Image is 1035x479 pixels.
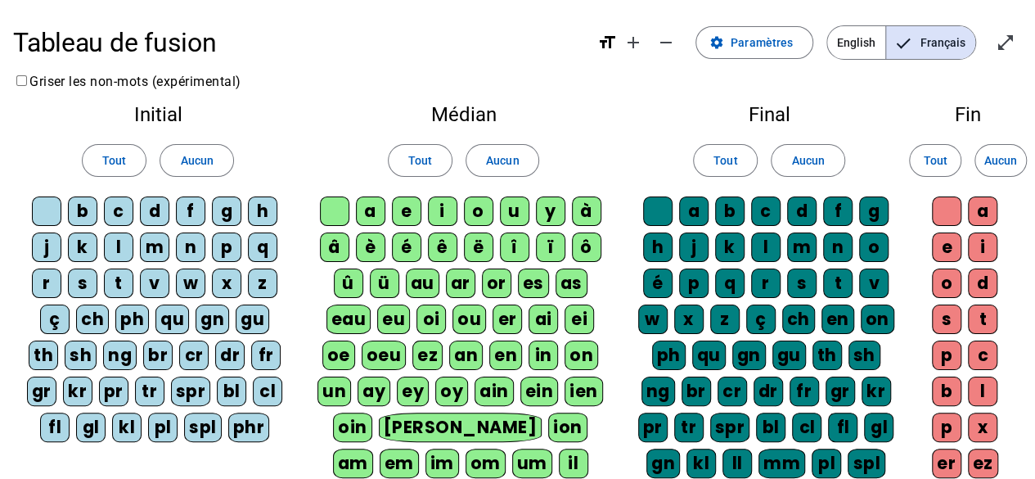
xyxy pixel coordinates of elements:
[68,233,97,262] div: k
[392,197,421,226] div: e
[160,144,233,177] button: Aucun
[746,305,776,334] div: ç
[135,377,164,406] div: tr
[643,269,673,298] div: é
[679,233,709,262] div: j
[641,377,675,406] div: ng
[464,233,493,262] div: ë
[466,449,506,478] div: om
[104,269,133,298] div: t
[682,377,711,406] div: br
[27,377,56,406] div: gr
[861,305,894,334] div: on
[886,26,975,59] span: Français
[171,377,211,406] div: spr
[68,197,97,226] div: b
[812,449,841,478] div: pl
[529,341,558,370] div: in
[326,305,371,334] div: eau
[692,341,726,370] div: qu
[482,269,511,298] div: or
[251,341,281,370] div: fr
[140,197,169,226] div: d
[754,377,783,406] div: dr
[536,197,565,226] div: y
[932,449,961,478] div: er
[317,377,351,406] div: un
[646,449,680,478] div: gn
[932,377,961,406] div: b
[176,233,205,262] div: n
[731,33,793,52] span: Paramètres
[26,105,290,124] h2: Initial
[923,151,947,170] span: Tout
[679,197,709,226] div: a
[358,377,390,406] div: ay
[652,341,686,370] div: ph
[996,33,1015,52] mat-icon: open_in_full
[148,413,178,442] div: pl
[637,105,901,124] h2: Final
[112,413,142,442] div: kl
[102,151,126,170] span: Tout
[848,449,885,478] div: spl
[968,269,997,298] div: d
[823,197,853,226] div: f
[989,26,1022,59] button: Entrer en plein écran
[104,197,133,226] div: c
[572,197,601,226] div: à
[984,151,1017,170] span: Aucun
[968,305,997,334] div: t
[356,197,385,226] div: a
[792,413,821,442] div: cl
[452,305,486,334] div: ou
[715,269,745,298] div: q
[489,341,522,370] div: en
[565,377,603,406] div: ien
[674,413,704,442] div: tr
[416,305,446,334] div: oi
[927,105,1009,124] h2: Fin
[827,26,885,59] span: English
[826,25,976,60] mat-button-toggle-group: Language selection
[548,413,587,442] div: ion
[412,341,443,370] div: ez
[493,305,522,334] div: er
[65,341,97,370] div: sh
[32,233,61,262] div: j
[248,233,277,262] div: q
[13,16,584,69] h1: Tableau de fusion
[758,449,805,478] div: mm
[140,269,169,298] div: v
[320,233,349,262] div: â
[974,144,1027,177] button: Aucun
[486,151,519,170] span: Aucun
[176,197,205,226] div: f
[13,74,241,89] label: Griser les non-mots (expérimental)
[76,305,109,334] div: ch
[228,413,270,442] div: phr
[732,341,766,370] div: gn
[828,413,857,442] div: fl
[709,35,724,50] mat-icon: settings
[212,269,241,298] div: x
[316,105,611,124] h2: Médian
[650,26,682,59] button: Diminuer la taille de la police
[638,305,668,334] div: w
[40,413,70,442] div: fl
[82,144,146,177] button: Tout
[397,377,429,406] div: ey
[334,269,363,298] div: û
[356,233,385,262] div: è
[932,341,961,370] div: p
[710,305,740,334] div: z
[428,197,457,226] div: i
[253,377,282,406] div: cl
[932,233,961,262] div: e
[565,341,598,370] div: on
[787,233,817,262] div: m
[556,269,587,298] div: as
[500,233,529,262] div: î
[617,26,650,59] button: Augmenter la taille de la police
[99,377,128,406] div: pr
